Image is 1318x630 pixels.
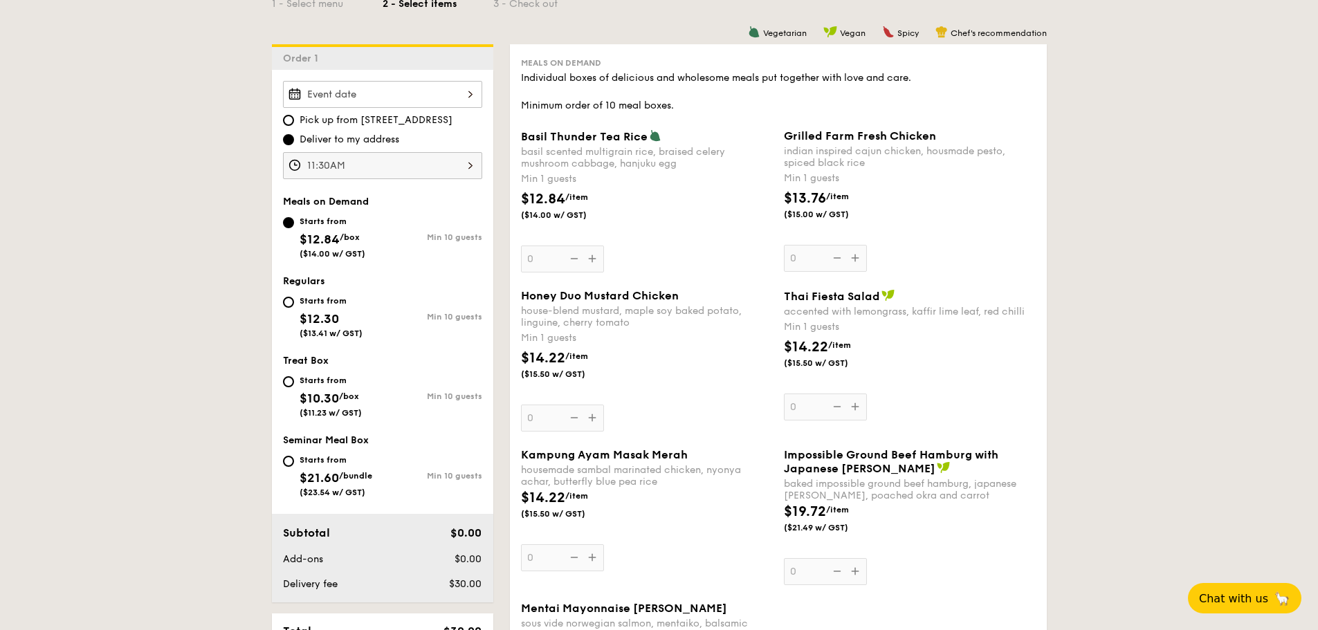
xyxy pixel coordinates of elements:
span: $30.00 [449,578,482,590]
div: Min 1 guests [521,172,773,186]
span: /bundle [339,471,372,481]
span: Order 1 [283,53,324,64]
input: Event date [283,81,482,108]
span: $0.00 [450,526,482,539]
span: ($11.23 w/ GST) [300,408,362,418]
div: Individual boxes of delicious and wholesome meals put together with love and care. Minimum order ... [521,71,1036,113]
span: Vegetarian [763,28,807,38]
span: $0.00 [455,553,482,565]
div: Min 1 guests [784,172,1036,185]
input: Event time [283,152,482,179]
div: accented with lemongrass, kaffir lime leaf, red chilli [784,306,1036,317]
span: Mentai Mayonnaise [PERSON_NAME] [521,602,727,615]
div: indian inspired cajun chicken, housmade pesto, spiced black rice [784,145,1036,169]
span: Thai Fiesta Salad [784,290,880,303]
img: icon-vegetarian.fe4039eb.svg [748,26,760,38]
span: $21.60 [300,470,339,485]
span: ($15.00 w/ GST) [784,209,878,220]
span: $12.30 [300,311,339,326]
input: Starts from$12.84/box($14.00 w/ GST)Min 10 guests [283,217,294,228]
span: /box [340,232,360,242]
span: /item [565,491,588,501]
img: icon-chef-hat.a58ddaea.svg [935,26,948,38]
input: Deliver to my address [283,134,294,145]
span: Pick up from [STREET_ADDRESS] [300,113,452,127]
span: Spicy [897,28,919,38]
span: Regulars [283,275,325,287]
span: /item [565,192,588,202]
span: Add-ons [283,553,323,565]
div: Min 10 guests [383,232,482,242]
span: ($14.00 w/ GST) [300,249,365,259]
span: $12.84 [521,191,565,207]
span: /box [339,391,359,401]
div: Min 10 guests [383,471,482,481]
span: ($13.41 w/ GST) [300,328,363,338]
span: Impossible Ground Beef Hamburg with Japanese [PERSON_NAME] [784,448,998,475]
img: icon-vegan.f8ff3823.svg [937,461,951,474]
div: Min 1 guests [521,331,773,345]
span: Honey Duo Mustard Chicken [521,289,679,302]
div: Starts from [300,216,365,227]
span: ($14.00 w/ GST) [521,210,615,221]
span: /item [826,192,849,201]
span: 🦙 [1274,591,1290,606]
span: Kampung Ayam Masak Merah [521,448,688,461]
span: $12.84 [300,232,340,247]
span: ($15.50 w/ GST) [784,358,878,369]
span: Deliver to my address [300,133,399,147]
div: house-blend mustard, maple soy baked potato, linguine, cherry tomato [521,305,773,328]
input: Pick up from [STREET_ADDRESS] [283,115,294,126]
img: icon-vegan.f8ff3823.svg [823,26,837,38]
span: $14.22 [521,490,565,506]
div: Starts from [300,375,362,386]
input: Starts from$12.30($13.41 w/ GST)Min 10 guests [283,297,294,308]
span: Meals on Demand [521,58,601,68]
button: Chat with us🦙 [1188,583,1301,613]
span: ($15.50 w/ GST) [521,369,615,380]
span: $10.30 [300,391,339,406]
span: ($21.49 w/ GST) [784,522,878,533]
span: /item [565,351,588,361]
input: Starts from$21.60/bundle($23.54 w/ GST)Min 10 guests [283,456,294,467]
input: Starts from$10.30/box($11.23 w/ GST)Min 10 guests [283,376,294,387]
span: Subtotal [283,526,330,539]
div: Starts from [300,295,363,306]
div: Starts from [300,454,372,465]
span: Treat Box [283,355,329,367]
span: $14.22 [784,339,828,355]
span: $14.22 [521,350,565,367]
div: housemade sambal marinated chicken, nyonya achar, butterfly blue pea rice [521,464,773,488]
div: Min 1 guests [784,320,1036,334]
img: icon-vegetarian.fe4039eb.svg [649,129,661,142]
span: Meals on Demand [283,196,369,207]
span: $19.72 [784,503,826,520]
span: ($23.54 w/ GST) [300,488,365,497]
span: Chef's recommendation [951,28,1047,38]
span: ($15.50 w/ GST) [521,508,615,519]
div: Min 10 guests [383,391,482,401]
span: Seminar Meal Box [283,434,369,446]
img: icon-vegan.f8ff3823.svg [881,289,895,302]
span: Basil Thunder Tea Rice [521,130,648,143]
img: icon-spicy.37a8142b.svg [882,26,895,38]
span: /item [828,340,851,350]
span: Chat with us [1199,592,1268,605]
span: /item [826,505,849,515]
div: Min 10 guests [383,312,482,322]
div: basil scented multigrain rice, braised celery mushroom cabbage, hanjuku egg [521,146,773,169]
span: Grilled Farm Fresh Chicken [784,129,936,142]
span: Vegan [840,28,866,38]
span: Delivery fee [283,578,338,590]
div: baked impossible ground beef hamburg, japanese [PERSON_NAME], poached okra and carrot [784,478,1036,501]
span: $13.76 [784,190,826,207]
